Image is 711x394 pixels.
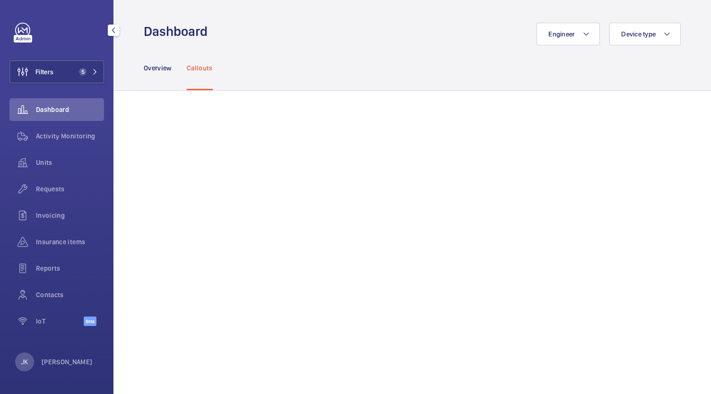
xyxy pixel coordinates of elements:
p: JK [21,357,28,367]
span: Dashboard [36,105,104,114]
span: 5 [79,68,87,76]
span: Device type [621,30,656,38]
span: Requests [36,184,104,194]
span: Insurance items [36,237,104,247]
p: Callouts [187,63,213,73]
span: Activity Monitoring [36,131,104,141]
span: Beta [84,317,96,326]
button: Engineer [537,23,600,45]
p: [PERSON_NAME] [42,357,93,367]
span: Engineer [548,30,575,38]
p: Overview [144,63,172,73]
span: Reports [36,264,104,273]
span: Filters [35,67,53,77]
button: Filters5 [9,60,104,83]
span: Units [36,158,104,167]
span: Contacts [36,290,104,300]
button: Device type [609,23,681,45]
span: IoT [36,317,84,326]
h1: Dashboard [144,23,213,40]
span: Invoicing [36,211,104,220]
